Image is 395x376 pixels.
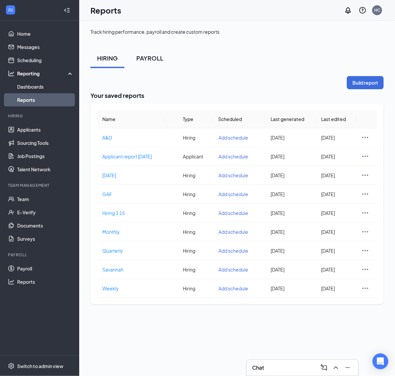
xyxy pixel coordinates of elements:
span: GAF [102,191,112,197]
td: [DATE] [266,147,316,166]
div: Open Intercom Messenger [373,354,388,369]
a: Home [17,27,74,40]
a: A&D [102,134,160,141]
a: Talent Network [17,163,74,176]
a: Surveys [17,232,74,245]
td: [DATE] [316,147,356,166]
td: Hiring [178,166,213,185]
a: Savannah [102,266,160,273]
td: [DATE] [266,185,316,204]
td: [DATE] [266,279,316,298]
svg: ComposeMessage [320,364,328,372]
h2: Your saved reports [90,91,384,100]
td: [DATE] [266,166,316,185]
td: [DATE] [316,279,356,298]
button: Add schedule [218,247,254,254]
span: Hiring 3.15 [102,210,125,216]
td: Hiring [178,260,213,279]
svg: Ellipses [361,190,369,198]
svg: Analysis [8,70,15,77]
td: [DATE] [266,223,316,241]
td: [DATE] [266,260,316,279]
button: Add schedule [218,285,254,292]
button: Add schedule [218,209,254,217]
div: Team Management [8,183,72,188]
svg: Ellipses [361,152,369,160]
a: Monthly [102,228,160,235]
div: Payroll [8,252,72,258]
button: Add schedule [218,172,254,179]
span: Savannah [102,267,123,272]
th: Last generated [266,110,316,128]
h1: Reports [90,5,121,16]
td: Hiring [178,241,213,260]
div: Reporting [17,70,74,77]
a: Applicant report [DATE] [102,153,160,160]
svg: QuestionInfo [359,6,367,14]
div: Switch to admin view [17,363,63,369]
td: [DATE] [266,241,316,260]
a: Reports [17,275,74,288]
a: Sourcing Tools [17,136,74,149]
a: [DATE] [102,172,160,179]
a: Quarterly [102,247,160,254]
div: Hiring [8,113,72,119]
button: Add schedule [218,228,254,235]
svg: WorkstreamLogo [7,7,14,13]
a: Reports [17,93,74,106]
th: Last edited [316,110,356,128]
td: [DATE] [266,128,316,147]
button: Build report [347,76,384,89]
a: Applicants [17,123,74,136]
span: Applicant report 2024-03-12 [102,153,152,159]
svg: Ellipses [361,247,369,255]
svg: Collapse [64,7,70,14]
td: Hiring [178,223,213,241]
td: Hiring [178,204,213,223]
th: Type [178,110,213,128]
a: Documents [17,219,74,232]
svg: Ellipses [361,134,369,142]
a: Team [17,192,74,206]
a: Job Postings [17,149,74,163]
span: Quarterly [102,248,123,254]
svg: Ellipses [361,209,369,217]
a: Weekly [102,285,160,292]
td: [DATE] [316,128,356,147]
svg: Ellipses [361,266,369,273]
div: Track hiring performance, payroll and create custom reports [90,28,219,35]
th: Name [97,110,165,128]
button: Add schedule [218,266,254,273]
td: [DATE] [316,241,356,260]
a: Scheduling [17,54,74,67]
a: Hiring 3.15 [102,209,160,217]
div: PAYROLL [136,54,163,62]
td: [DATE] [316,166,356,185]
button: Add schedule [218,153,254,160]
th: Scheduled [213,110,266,128]
a: Payroll [17,262,74,275]
td: [DATE] [316,204,356,223]
svg: Ellipses [361,228,369,236]
td: [DATE] [316,223,356,241]
button: Minimize [343,362,353,373]
span: Monthly [102,229,120,235]
div: HIRING [97,54,118,62]
svg: Minimize [344,364,352,372]
td: Hiring [178,128,213,147]
svg: Ellipses [361,284,369,292]
button: ComposeMessage [319,362,329,373]
a: E-Verify [17,206,74,219]
a: GAF [102,190,160,198]
svg: Notifications [344,6,352,14]
h3: Chat [252,364,264,371]
td: Applicant [178,147,213,166]
td: [DATE] [316,185,356,204]
span: December 2023 [102,172,116,178]
td: Hiring [178,185,213,204]
td: [DATE] [316,260,356,279]
span: A&D [102,135,112,141]
svg: Settings [8,363,15,369]
span: Weekly [102,285,119,291]
button: Add schedule [218,134,254,141]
